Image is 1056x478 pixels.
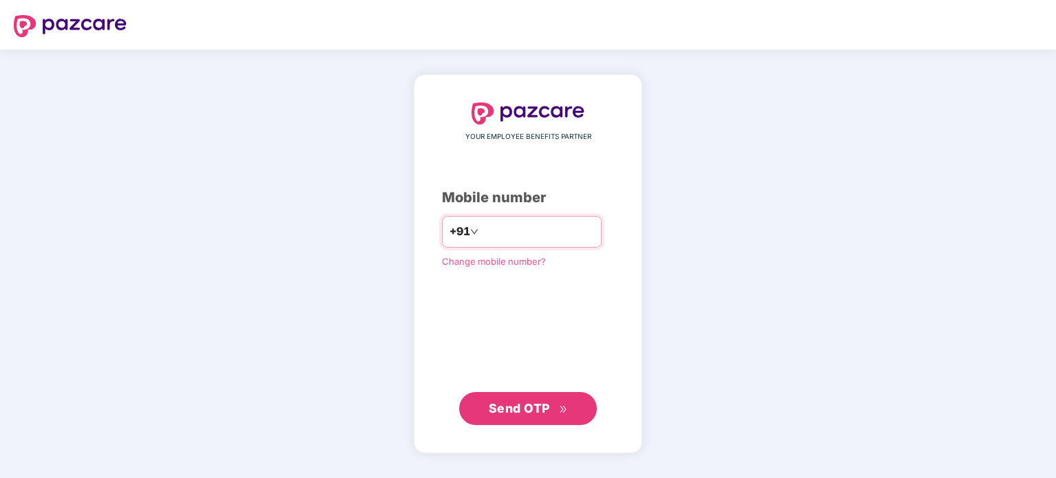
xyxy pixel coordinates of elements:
[442,256,546,267] a: Change mobile number?
[559,405,568,414] span: double-right
[472,102,584,124] img: logo
[489,401,550,415] span: Send OTP
[459,392,597,425] button: Send OTPdouble-right
[442,187,614,208] div: Mobile number
[465,131,591,142] span: YOUR EMPLOYEE BENEFITS PARTNER
[470,228,478,236] span: down
[450,223,470,240] span: +91
[14,15,127,37] img: logo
